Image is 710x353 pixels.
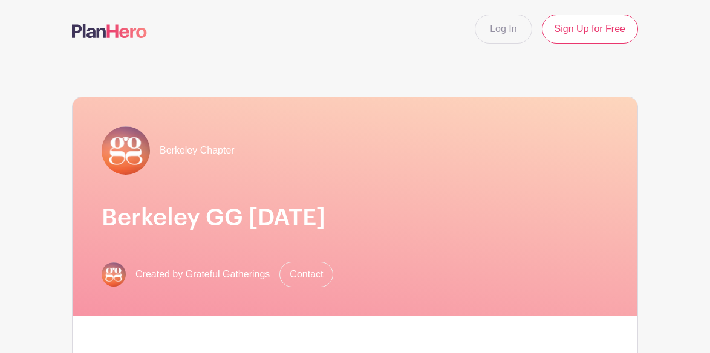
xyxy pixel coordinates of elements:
[279,262,333,287] a: Contact
[102,126,150,175] img: gg-logo-planhero-final.png
[475,15,532,44] a: Log In
[102,262,126,287] img: gg-logo-planhero-final.png
[135,267,270,282] span: Created by Grateful Gatherings
[72,24,147,38] img: logo-507f7623f17ff9eddc593b1ce0a138ce2505c220e1c5a4e2b4648c50719b7d32.svg
[542,15,638,44] a: Sign Up for Free
[102,204,608,233] h1: Berkeley GG [DATE]
[160,143,235,158] span: Berkeley Chapter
